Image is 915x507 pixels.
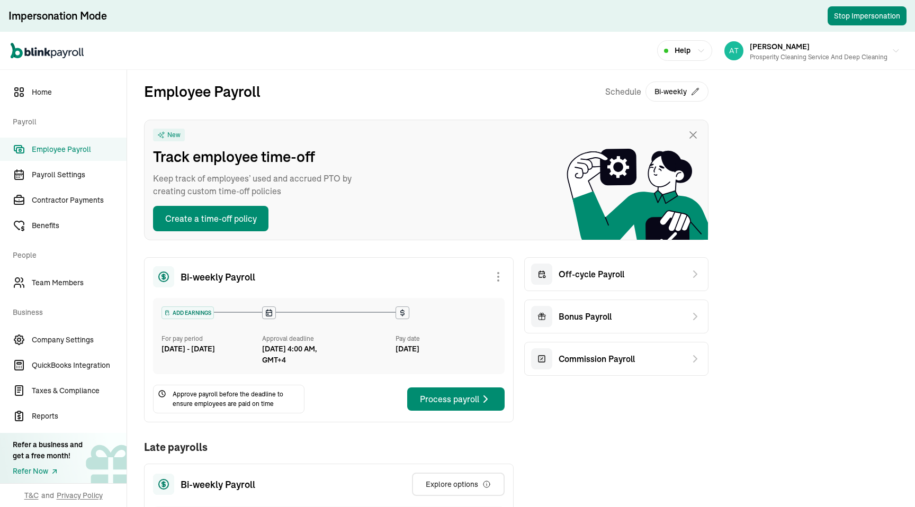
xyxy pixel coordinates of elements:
span: QuickBooks Integration [32,360,127,371]
div: ADD EARNINGS [162,307,213,319]
button: Help [657,40,712,61]
span: People [13,239,120,269]
span: Business [13,296,120,326]
iframe: Chat Widget [862,456,915,507]
span: Privacy Policy [57,490,103,501]
span: Payroll [13,106,120,135]
span: Company Settings [32,334,127,346]
span: Approve payroll before the deadline to ensure employees are paid on time [173,390,300,409]
span: Bonus Payroll [559,310,612,323]
span: Employee Payroll [32,144,127,155]
span: Team Members [32,277,127,288]
span: Track employee time-off [153,146,365,168]
span: Payroll Settings [32,169,127,180]
span: Contractor Payments [32,195,127,206]
div: Prosperity Cleaning Service and Deep Cleaning [750,52,887,62]
div: [DATE] 4:00 AM, GMT+4 [262,343,342,366]
button: Create a time-off policy [153,206,268,231]
button: Stop Impersonation [828,6,907,25]
span: Bi-weekly Payroll [181,477,255,492]
span: Help [675,45,690,56]
span: Taxes & Compliance [32,385,127,396]
span: New [167,131,181,139]
div: [DATE] - [DATE] [162,343,262,355]
span: Bi-weekly Payroll [181,270,255,284]
button: Process payroll [407,387,505,411]
h2: Employee Payroll [144,80,261,103]
div: For pay period [162,334,262,343]
span: Keep track of employees’ used and accrued PTO by creating custom time-off policies [153,172,365,197]
span: Off-cycle Payroll [559,268,624,280]
span: [PERSON_NAME] [750,42,810,51]
span: Commission Payroll [559,352,635,365]
div: Schedule [605,80,708,103]
div: Refer a business and get a free month! [13,439,83,461]
span: Benefits [32,220,127,231]
button: Explore options [412,473,505,496]
a: Refer Now [13,466,83,477]
div: Process payroll [420,393,492,405]
h1: Late payrolls [144,439,208,455]
span: Home [32,87,127,98]
div: Approval deadline [262,334,392,343]
span: Reports [32,411,127,422]
button: Bi-weekly [645,82,708,102]
div: Impersonation Mode [8,8,107,23]
div: Explore options [426,479,491,490]
button: [PERSON_NAME]Prosperity Cleaning Service and Deep Cleaning [720,38,904,64]
span: T&C [24,490,39,501]
div: [DATE] [396,343,496,355]
div: Pay date [396,334,496,343]
nav: Global [11,35,84,66]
